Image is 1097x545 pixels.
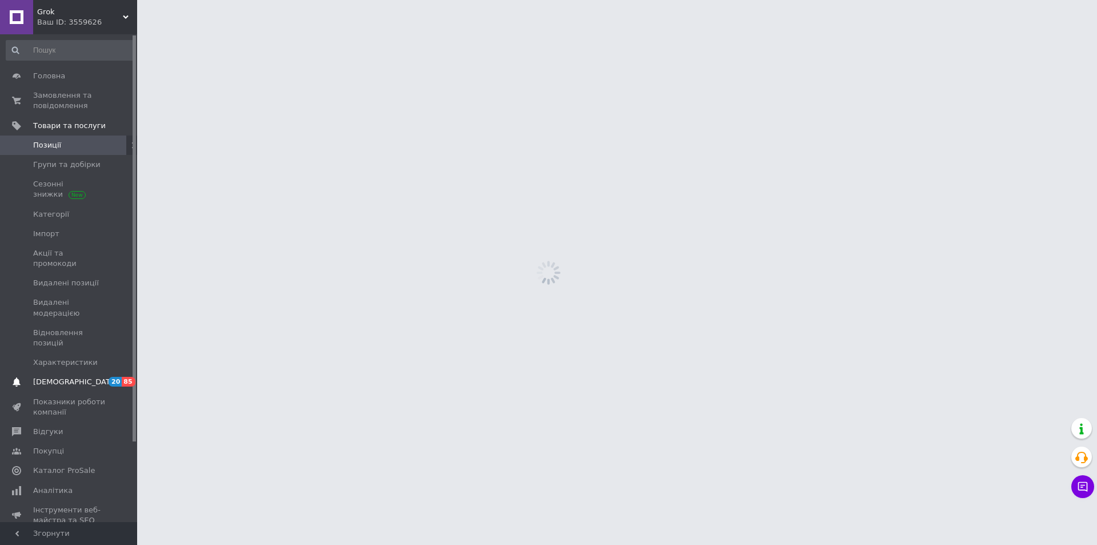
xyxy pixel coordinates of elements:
span: Відновлення позицій [33,328,106,348]
span: Головна [33,71,65,81]
span: [DEMOGRAPHIC_DATA] [33,377,118,387]
div: Ваш ID: 3559626 [37,17,137,27]
span: Видалені модерацією [33,297,106,318]
span: 85 [122,377,135,387]
span: Каталог ProSale [33,466,95,476]
span: Імпорт [33,229,59,239]
button: Чат з покупцем [1071,475,1094,498]
span: Товари та послуги [33,121,106,131]
input: Пошук [6,40,135,61]
span: Інструменти веб-майстра та SEO [33,505,106,526]
span: Замовлення та повідомлення [33,90,106,111]
span: Відгуки [33,427,63,437]
span: Акції та промокоди [33,248,106,269]
span: Позиції [33,140,61,150]
span: Видалені позиції [33,278,99,288]
span: Категорії [33,209,69,220]
span: Сезонні знижки [33,179,106,200]
span: Показники роботи компанії [33,397,106,417]
span: 20 [109,377,122,387]
span: Grok [37,7,123,17]
span: Характеристики [33,357,98,368]
span: Групи та добірки [33,160,101,170]
span: Аналітика [33,486,73,496]
span: Покупці [33,446,64,456]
